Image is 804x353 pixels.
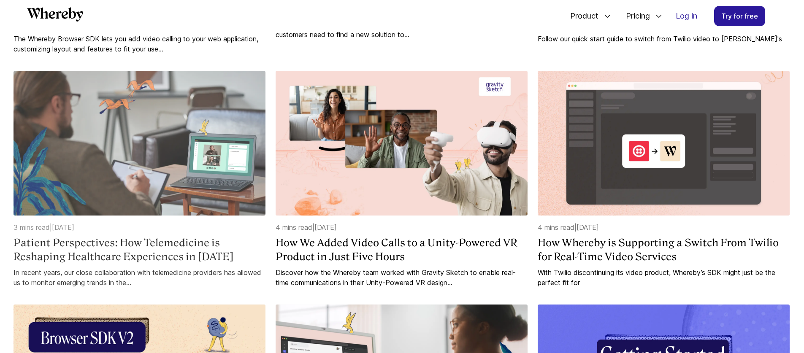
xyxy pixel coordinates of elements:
[538,267,790,288] a: With Twilio discontinuing its video product, Whereby’s SDK might just be the perfect fit for
[276,222,528,232] p: 4 mins read | [DATE]
[714,6,765,26] a: Try for free
[538,222,790,232] p: 4 mins read | [DATE]
[14,236,265,264] a: Patient Perspectives: How Telemedicine is Reshaping Healthcare Experiences in [DATE]
[14,34,265,54] a: The Whereby Browser SDK lets you add video calling to your web application, customizing layout an...
[538,236,790,264] a: How Whereby is Supporting a Switch From Twilio for Real-Time Video Services
[538,34,790,44] a: Follow our quick start guide to switch from Twilio video to [PERSON_NAME]'s
[276,267,528,288] a: Discover how the Whereby team worked with Gravity Sketch to enable real-time communications in th...
[27,7,83,22] svg: Whereby
[276,236,528,264] a: How We Added Video Calls to a Unity-Powered VR Product in Just Five Hours
[617,2,652,30] span: Pricing
[14,267,265,288] a: In recent years, our close collaboration with telemedicine providers has allowed us to monitor em...
[14,222,265,232] p: 3 mins read | [DATE]
[562,2,601,30] span: Product
[669,6,704,26] a: Log in
[27,7,83,24] a: Whereby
